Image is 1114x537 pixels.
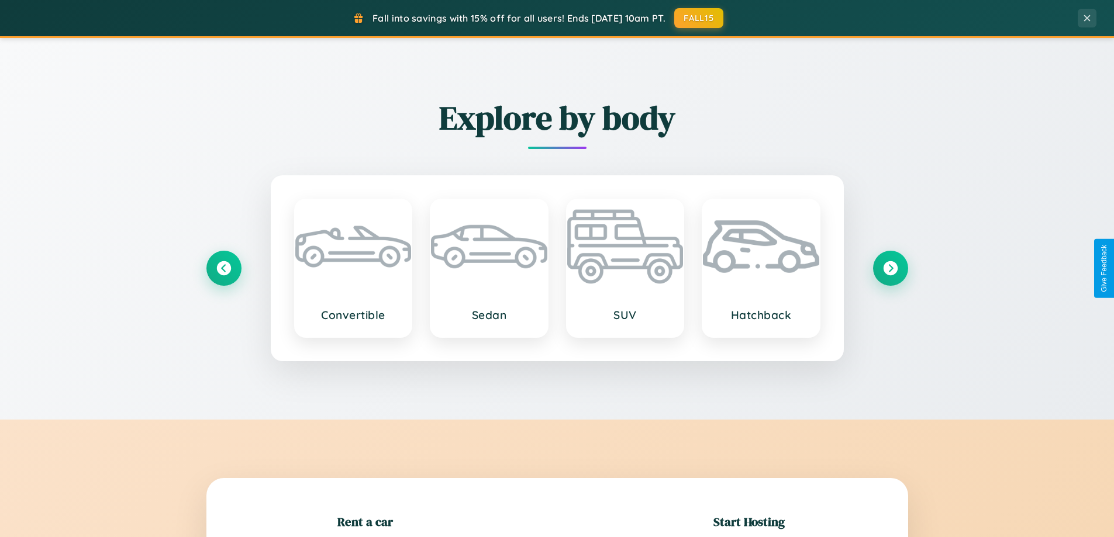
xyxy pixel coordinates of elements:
[715,308,808,322] h3: Hatchback
[579,308,672,322] h3: SUV
[674,8,723,28] button: FALL15
[443,308,536,322] h3: Sedan
[307,308,400,322] h3: Convertible
[373,12,665,24] span: Fall into savings with 15% off for all users! Ends [DATE] 10am PT.
[206,95,908,140] h2: Explore by body
[1100,245,1108,292] div: Give Feedback
[337,513,393,530] h2: Rent a car
[713,513,785,530] h2: Start Hosting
